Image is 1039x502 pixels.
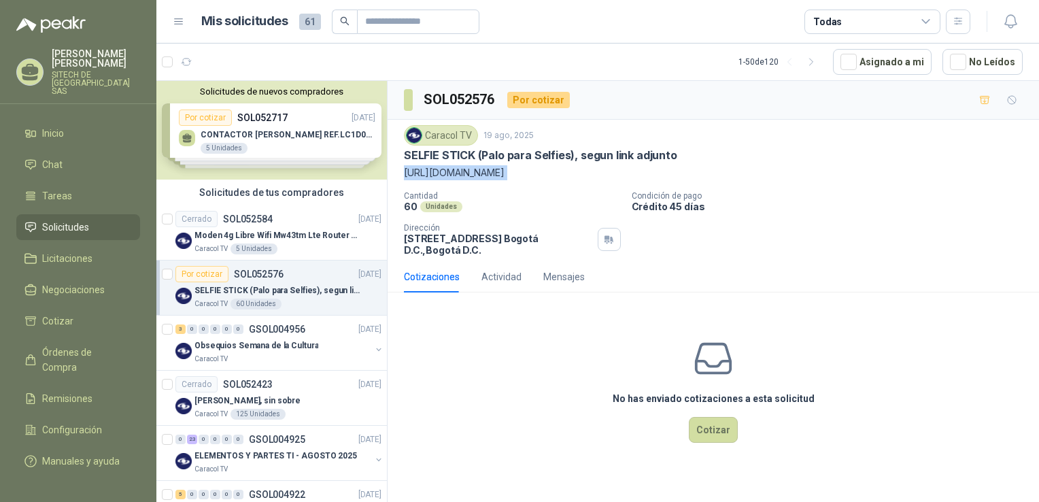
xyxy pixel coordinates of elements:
a: CerradoSOL052423[DATE] Company Logo[PERSON_NAME], sin sobreCaracol TV125 Unidades [156,371,387,426]
p: Caracol TV [194,464,228,475]
div: 5 [175,490,186,499]
div: 0 [187,490,197,499]
span: Solicitudes [42,220,89,235]
a: 0 23 0 0 0 0 GSOL004925[DATE] Company LogoELEMENTOS Y PARTES TI - AGOSTO 2025Caracol TV [175,431,384,475]
img: Company Logo [175,233,192,249]
p: [DATE] [358,433,381,446]
button: Cotizar [689,417,738,443]
p: SOL052423 [223,380,273,389]
span: Tareas [42,188,72,203]
p: GSOL004956 [249,324,305,334]
img: Company Logo [175,343,192,359]
span: Manuales y ayuda [42,454,120,469]
p: [DATE] [358,378,381,391]
a: Configuración [16,417,140,443]
img: Logo peakr [16,16,86,33]
div: 0 [199,324,209,334]
div: 0 [222,435,232,444]
p: SOL052576 [234,269,284,279]
img: Company Logo [407,128,422,143]
a: 3 0 0 0 0 0 GSOL004956[DATE] Company LogoObsequios Semana de la CulturaCaracol TV [175,321,384,365]
span: Negociaciones [42,282,105,297]
p: [DATE] [358,268,381,281]
a: Por cotizarSOL052576[DATE] Company LogoSELFIE STICK (Palo para Selfies), segun link adjuntoCaraco... [156,261,387,316]
p: [STREET_ADDRESS] Bogotá D.C. , Bogotá D.C. [404,233,592,256]
p: ELEMENTOS Y PARTES TI - AGOSTO 2025 [194,450,357,463]
span: Chat [42,157,63,172]
span: Configuración [42,422,102,437]
a: Negociaciones [16,277,140,303]
p: [PERSON_NAME] [PERSON_NAME] [52,49,140,68]
div: 0 [175,435,186,444]
p: SELFIE STICK (Palo para Selfies), segun link adjunto [404,148,677,163]
img: Company Logo [175,288,192,304]
div: 0 [210,324,220,334]
div: Solicitudes de tus compradores [156,180,387,205]
p: Caracol TV [194,244,228,254]
p: Cantidad [404,191,621,201]
div: Solicitudes de nuevos compradoresPor cotizarSOL052717[DATE] CONTACTOR [PERSON_NAME] REF.LC1D09 A ... [156,81,387,180]
div: 0 [210,490,220,499]
div: 1 - 50 de 120 [738,51,822,73]
button: Solicitudes de nuevos compradores [162,86,381,97]
div: 5 Unidades [231,244,277,254]
div: Actividad [481,269,522,284]
div: Por cotizar [507,92,570,108]
p: Dirección [404,223,592,233]
div: 0 [199,435,209,444]
h3: SOL052576 [424,89,496,110]
div: Unidades [420,201,462,212]
p: SOL052584 [223,214,273,224]
a: Remisiones [16,386,140,412]
div: Mensajes [543,269,585,284]
div: 0 [187,324,197,334]
p: [DATE] [358,323,381,336]
p: [PERSON_NAME], sin sobre [194,395,301,407]
img: Company Logo [175,398,192,414]
div: 125 Unidades [231,409,286,420]
div: Todas [813,14,842,29]
p: [DATE] [358,488,381,501]
p: GSOL004925 [249,435,305,444]
span: Licitaciones [42,251,92,266]
span: Inicio [42,126,64,141]
div: Cerrado [175,211,218,227]
p: [DATE] [358,213,381,226]
div: 0 [233,435,243,444]
a: Órdenes de Compra [16,339,140,380]
div: 0 [210,435,220,444]
a: Tareas [16,183,140,209]
p: GSOL004922 [249,490,305,499]
a: Manuales y ayuda [16,448,140,474]
h1: Mis solicitudes [201,12,288,31]
div: Cotizaciones [404,269,460,284]
a: CerradoSOL052584[DATE] Company LogoModen 4g Libre Wifi Mw43tm Lte Router Móvil Internet 5ghzCarac... [156,205,387,261]
p: Caracol TV [194,299,228,309]
span: Remisiones [42,391,92,406]
p: Crédito 45 días [632,201,1034,212]
a: Licitaciones [16,246,140,271]
p: 19 ago, 2025 [483,129,534,142]
div: 0 [199,490,209,499]
p: SITECH DE [GEOGRAPHIC_DATA] SAS [52,71,140,95]
a: Chat [16,152,140,178]
span: 61 [299,14,321,30]
h3: No has enviado cotizaciones a esta solicitud [613,391,815,406]
span: Cotizar [42,314,73,329]
p: SELFIE STICK (Palo para Selfies), segun link adjunto [194,284,364,297]
p: Caracol TV [194,409,228,420]
p: 60 [404,201,418,212]
p: Caracol TV [194,354,228,365]
p: Obsequios Semana de la Cultura [194,339,318,352]
div: Caracol TV [404,125,478,146]
div: 0 [222,324,232,334]
div: 60 Unidades [231,299,282,309]
img: Company Logo [175,453,192,469]
button: Asignado a mi [833,49,932,75]
p: Condición de pago [632,191,1034,201]
div: 0 [233,324,243,334]
a: Solicitudes [16,214,140,240]
span: Órdenes de Compra [42,345,127,375]
div: 23 [187,435,197,444]
span: search [340,16,350,26]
